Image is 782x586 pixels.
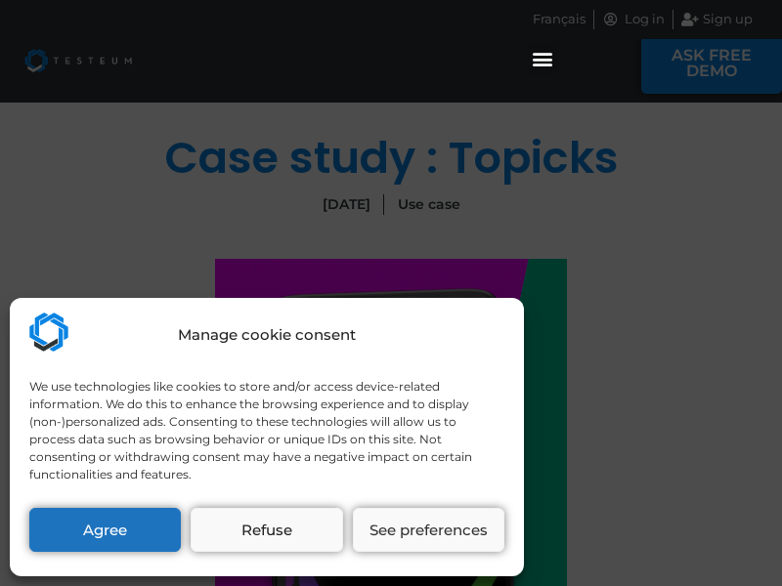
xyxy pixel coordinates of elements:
[29,313,68,352] img: Testeum.com - Application crowdtesting platform
[29,508,181,552] button: Agree
[527,42,559,74] div: Menu Toggle
[178,324,356,347] div: Manage cookie consent
[353,508,504,552] button: See preferences
[29,378,502,483] div: We use technologies like cookies to store and/or access device-related information. We do this to...
[191,508,342,552] button: Refuse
